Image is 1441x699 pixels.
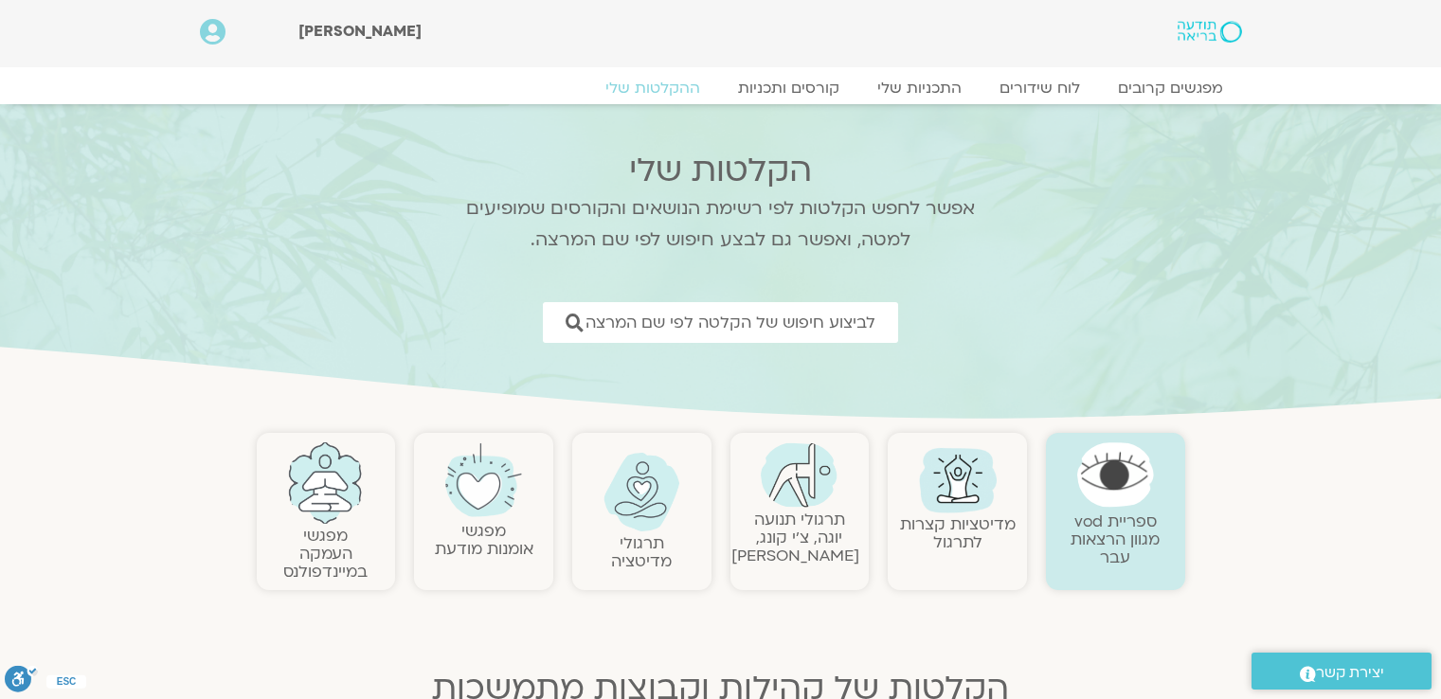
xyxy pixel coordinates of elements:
span: לביצוע חיפוש של הקלטה לפי שם המרצה [585,314,875,332]
nav: Menu [200,79,1242,98]
a: תרגולימדיטציה [611,532,672,572]
a: מפגשים קרובים [1099,79,1242,98]
a: ההקלטות שלי [586,79,719,98]
p: אפשר לחפש הקלטות לפי רשימת הנושאים והקורסים שמופיעים למטה, ואפשר גם לבצע חיפוש לפי שם המרצה. [441,193,1000,256]
a: יצירת קשר [1252,653,1432,690]
a: ספריית vodמגוון הרצאות עבר [1071,511,1160,568]
a: מפגשיאומנות מודעת [435,520,533,560]
span: יצירת קשר [1316,660,1384,686]
a: מדיטציות קצרות לתרגול [900,513,1016,553]
h2: הקלטות שלי [441,152,1000,189]
a: מפגשיהעמקה במיינדפולנס [283,525,368,582]
a: לוח שידורים [981,79,1099,98]
a: לביצוע חיפוש של הקלטה לפי שם המרצה [543,302,898,343]
a: קורסים ותכניות [719,79,858,98]
a: תרגולי תנועהיוגה, צ׳י קונג, [PERSON_NAME] [731,509,859,566]
a: התכניות שלי [858,79,981,98]
span: [PERSON_NAME] [298,21,422,42]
